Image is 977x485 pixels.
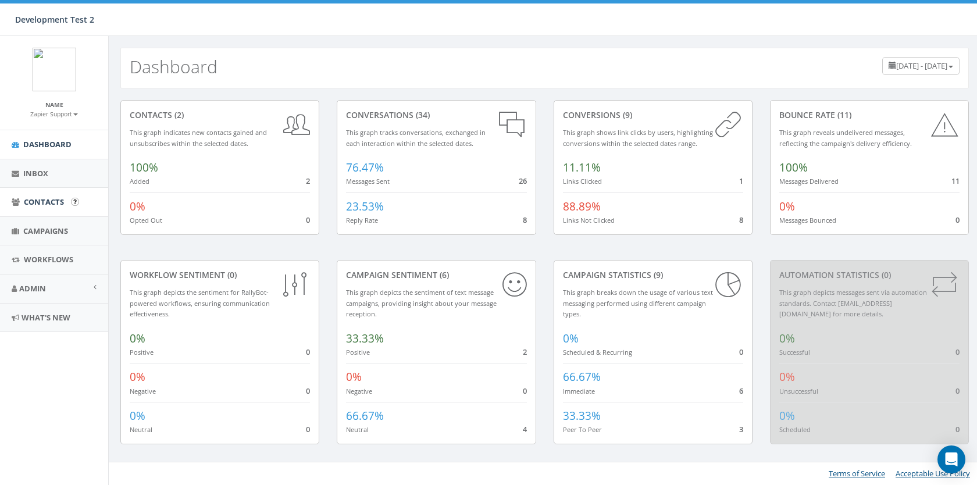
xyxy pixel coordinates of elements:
[23,226,68,236] span: Campaigns
[24,254,73,265] span: Workflows
[563,199,601,214] span: 88.89%
[779,408,795,423] span: 0%
[563,387,595,395] small: Immediate
[937,445,965,473] div: Open Intercom Messenger
[779,425,811,434] small: Scheduled
[563,109,743,121] div: conversions
[523,347,527,357] span: 2
[15,14,94,25] span: Development Test 2
[779,160,808,175] span: 100%
[779,288,927,318] small: This graph depicts messages sent via automation standards. Contact [EMAIL_ADDRESS][DOMAIN_NAME] f...
[437,269,449,280] span: (6)
[33,48,76,91] img: logo.png
[563,408,601,423] span: 33.33%
[779,199,795,214] span: 0%
[739,386,743,396] span: 6
[19,283,46,294] span: Admin
[739,347,743,357] span: 0
[130,160,158,175] span: 100%
[30,110,78,118] small: Zapier Support
[346,288,497,318] small: This graph depicts the sentiment of text message campaigns, providing insight about your message ...
[779,269,960,281] div: Automation Statistics
[130,369,145,384] span: 0%
[172,109,184,120] span: (2)
[955,386,960,396] span: 0
[346,408,384,423] span: 66.67%
[829,468,885,479] a: Terms of Service
[563,216,615,224] small: Links Not Clicked
[955,347,960,357] span: 0
[346,425,369,434] small: Neutral
[130,331,145,346] span: 0%
[621,109,632,120] span: (9)
[130,269,310,281] div: Workflow Sentiment
[346,216,378,224] small: Reply Rate
[779,387,818,395] small: Unsuccessful
[346,177,390,186] small: Messages Sent
[306,176,310,186] span: 2
[130,348,154,356] small: Positive
[130,387,156,395] small: Negative
[779,109,960,121] div: Bounce Rate
[130,109,310,121] div: contacts
[45,101,63,109] small: Name
[23,168,48,179] span: Inbox
[563,160,601,175] span: 11.11%
[739,424,743,434] span: 3
[951,176,960,186] span: 11
[306,424,310,434] span: 0
[739,215,743,225] span: 8
[523,215,527,225] span: 8
[523,424,527,434] span: 4
[346,128,486,148] small: This graph tracks conversations, exchanged in each interaction within the selected dates.
[71,198,79,206] input: Submit
[779,331,795,346] span: 0%
[779,128,912,148] small: This graph reveals undelivered messages, reflecting the campaign's delivery efficiency.
[896,468,970,479] a: Acceptable Use Policy
[346,348,370,356] small: Positive
[519,176,527,186] span: 26
[879,269,891,280] span: (0)
[779,369,795,384] span: 0%
[130,199,145,214] span: 0%
[130,408,145,423] span: 0%
[896,60,947,71] span: [DATE] - [DATE]
[779,348,810,356] small: Successful
[523,386,527,396] span: 0
[563,369,601,384] span: 66.67%
[346,331,384,346] span: 33.33%
[413,109,430,120] span: (34)
[130,425,152,434] small: Neutral
[563,269,743,281] div: Campaign Statistics
[23,139,72,149] span: Dashboard
[24,197,64,207] span: Contacts
[130,288,270,318] small: This graph depicts the sentiment for RallyBot-powered workflows, ensuring communication effective...
[130,177,149,186] small: Added
[225,269,237,280] span: (0)
[563,348,632,356] small: Scheduled & Recurring
[346,199,384,214] span: 23.53%
[346,387,372,395] small: Negative
[346,369,362,384] span: 0%
[130,128,267,148] small: This graph indicates new contacts gained and unsubscribes within the selected dates.
[306,215,310,225] span: 0
[955,215,960,225] span: 0
[835,109,851,120] span: (11)
[563,331,579,346] span: 0%
[30,108,78,119] a: Zapier Support
[563,128,713,148] small: This graph shows link clicks by users, highlighting conversions within the selected dates range.
[346,269,526,281] div: Campaign Sentiment
[22,312,70,323] span: What's New
[563,425,602,434] small: Peer To Peer
[346,109,526,121] div: conversations
[130,216,162,224] small: Opted Out
[739,176,743,186] span: 1
[306,347,310,357] span: 0
[130,57,217,76] h2: Dashboard
[346,160,384,175] span: 76.47%
[955,424,960,434] span: 0
[779,216,836,224] small: Messages Bounced
[306,386,310,396] span: 0
[563,288,713,318] small: This graph breaks down the usage of various text messaging performed using different campaign types.
[563,177,602,186] small: Links Clicked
